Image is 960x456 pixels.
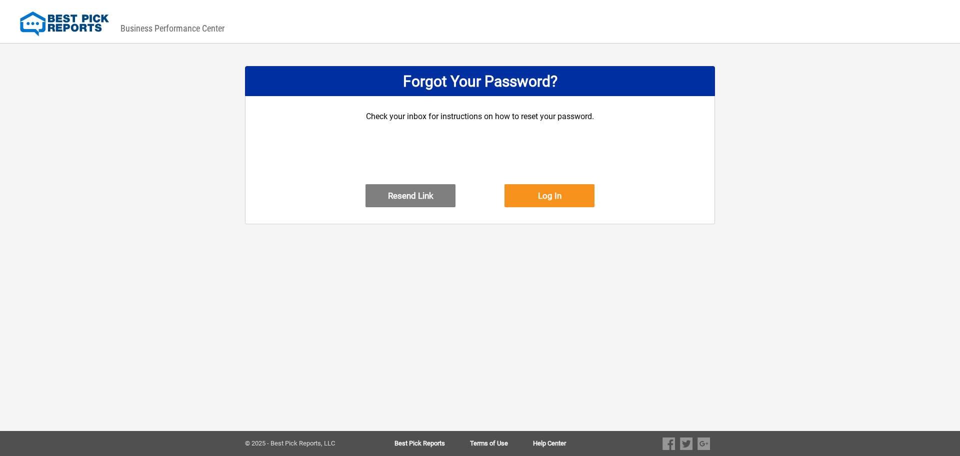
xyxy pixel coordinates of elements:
div: Check your inbox for instructions on how to reset your password. [365,111,594,184]
a: Best Pick Reports [394,440,470,447]
a: Help Center [533,440,566,447]
img: Best Pick Reports Logo [20,12,109,37]
div: © 2025 - Best Pick Reports, LLC [245,440,362,447]
a: Terms of Use [470,440,533,447]
button: Log In [504,184,594,207]
div: Forgot Your Password? [245,66,715,96]
button: Resend Link [365,184,455,207]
